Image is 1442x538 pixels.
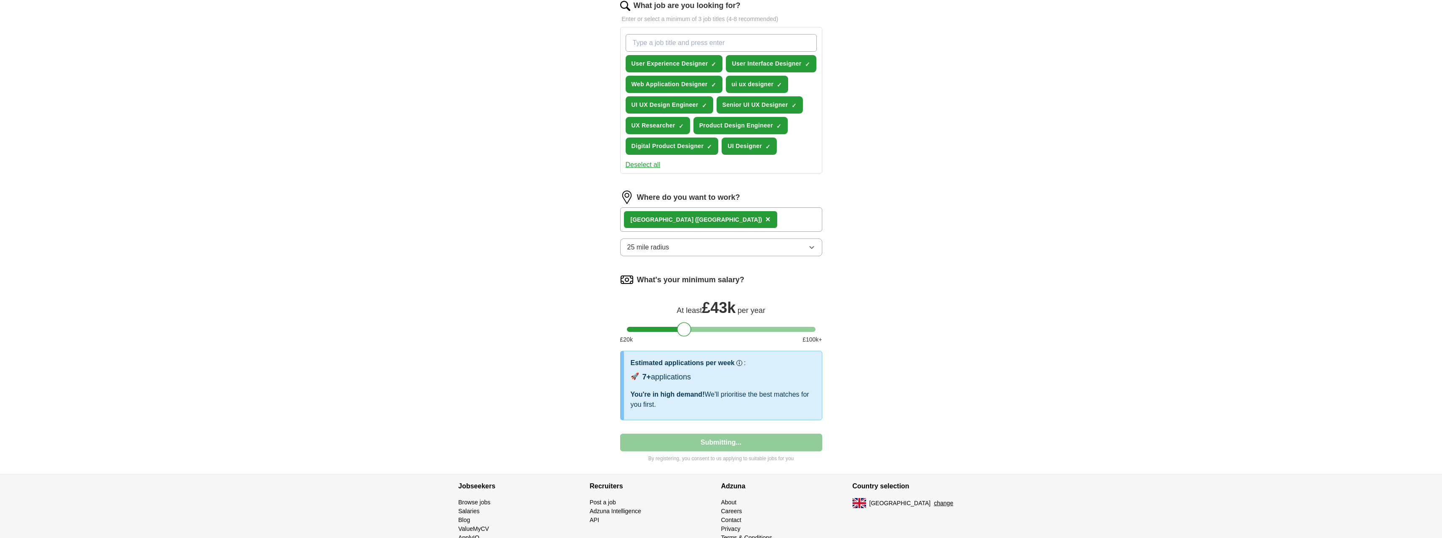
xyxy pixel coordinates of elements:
span: Senior UI UX Designer [722,101,788,109]
span: ✓ [792,102,797,109]
span: User Experience Designer [632,59,708,68]
button: User Interface Designer✓ [726,55,816,72]
a: Adzuna Intelligence [590,508,641,514]
a: Privacy [721,525,741,532]
button: Web Application Designer✓ [626,76,722,93]
span: ✓ [707,143,712,150]
h3: Estimated applications per week [631,358,735,368]
button: UI UX Design Engineer✓ [626,96,713,114]
label: What's your minimum salary? [637,274,744,286]
div: [GEOGRAPHIC_DATA] ([GEOGRAPHIC_DATA]) [631,215,762,224]
span: UX Researcher [632,121,675,130]
button: Senior UI UX Designer✓ [717,96,803,114]
button: × [765,213,770,226]
span: £ 20 k [620,335,633,344]
p: Enter or select a minimum of 3 job titles (4-8 recommended) [620,15,822,24]
span: UI UX Design Engineer [632,101,698,109]
span: £ 43k [702,299,736,316]
span: ui ux designer [732,80,774,89]
span: ✓ [702,102,707,109]
a: Post a job [590,499,616,506]
a: Blog [458,517,470,523]
button: 25 mile radius [620,239,822,256]
span: ✓ [805,61,810,68]
a: Browse jobs [458,499,490,506]
input: Type a job title and press enter [626,34,817,52]
span: ✓ [777,82,782,88]
span: per year [738,306,765,315]
button: User Experience Designer✓ [626,55,723,72]
button: Product Design Engineer✓ [693,117,788,134]
span: Product Design Engineer [699,121,773,130]
button: Submitting... [620,434,822,451]
div: applications [642,371,691,383]
img: search.png [620,1,630,11]
a: Contact [721,517,741,523]
button: UX Researcher✓ [626,117,690,134]
img: location.png [620,191,634,204]
span: 7+ [642,373,651,381]
button: ui ux designer✓ [726,76,789,93]
span: ✓ [711,61,716,68]
label: Where do you want to work? [637,192,740,203]
span: User Interface Designer [732,59,801,68]
span: 25 mile radius [627,242,669,252]
span: ✓ [679,123,684,130]
a: ValueMyCV [458,525,489,532]
span: ✓ [776,123,781,130]
button: Deselect all [626,160,661,170]
span: ✓ [711,82,716,88]
a: Careers [721,508,742,514]
img: salary.png [620,273,634,286]
h3: : [744,358,746,368]
p: By registering, you consent to us applying to suitable jobs for you [620,455,822,462]
a: API [590,517,600,523]
span: At least [677,306,702,315]
span: UI Designer [728,142,762,151]
span: Digital Product Designer [632,142,704,151]
span: Web Application Designer [632,80,708,89]
span: You're in high demand! [631,391,705,398]
img: UK flag [853,498,866,508]
span: 🚀 [631,371,639,382]
button: Digital Product Designer✓ [626,138,719,155]
a: Salaries [458,508,480,514]
span: × [765,215,770,224]
a: About [721,499,737,506]
h4: Country selection [853,474,984,498]
button: change [934,499,953,508]
div: We'll prioritise the best matches for you first. [631,390,815,410]
button: UI Designer✓ [722,138,777,155]
span: [GEOGRAPHIC_DATA] [869,499,931,508]
span: ✓ [765,143,770,150]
